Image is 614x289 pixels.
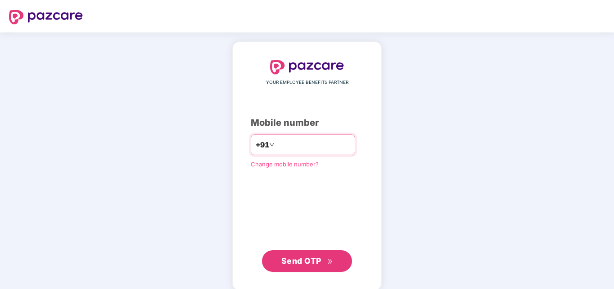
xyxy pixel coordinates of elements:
[256,139,269,151] span: +91
[266,79,348,86] span: YOUR EMPLOYEE BENEFITS PARTNER
[262,250,352,272] button: Send OTPdouble-right
[251,161,319,168] a: Change mobile number?
[9,10,83,24] img: logo
[251,116,363,130] div: Mobile number
[281,256,321,266] span: Send OTP
[327,259,333,265] span: double-right
[269,142,275,147] span: down
[270,60,344,74] img: logo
